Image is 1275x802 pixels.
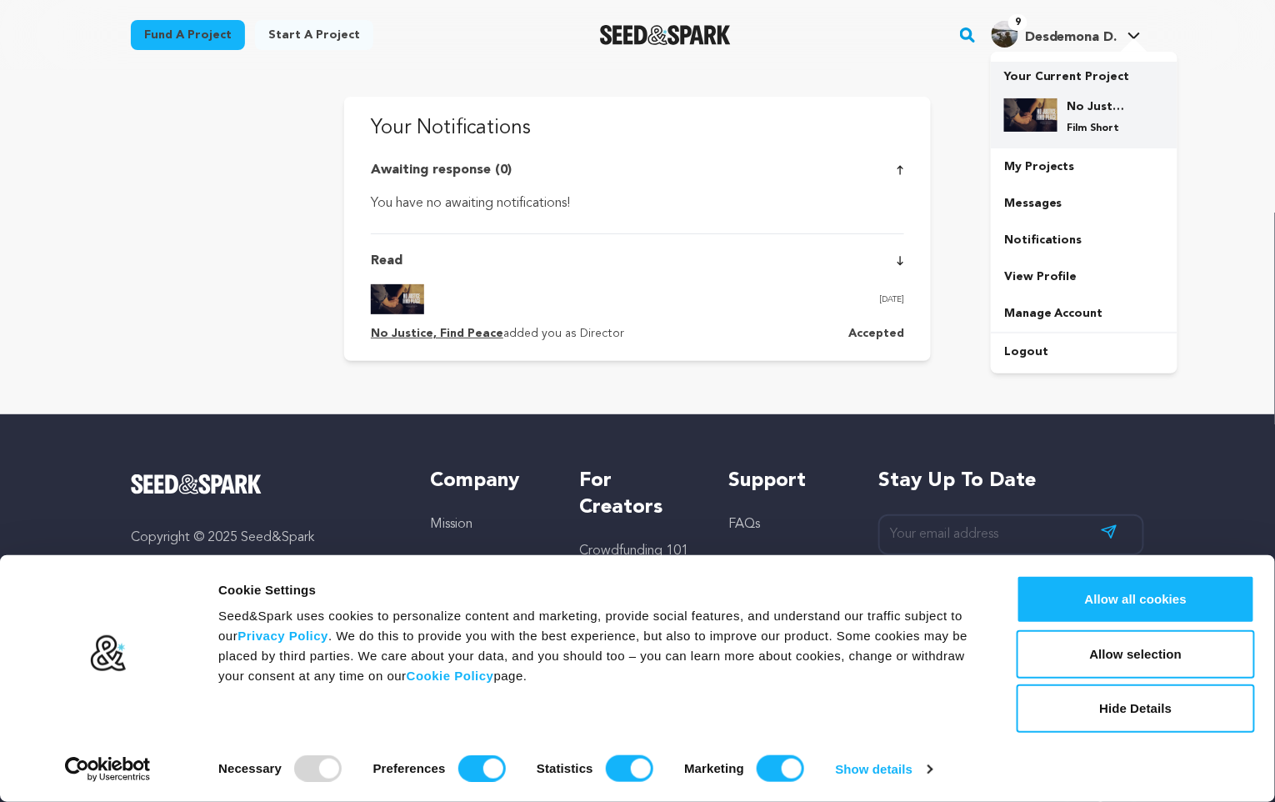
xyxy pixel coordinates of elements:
[237,629,328,643] a: Privacy Policy
[991,222,1177,258] a: Notifications
[255,20,373,50] a: Start a project
[371,160,512,180] p: Awaiting response (0)
[1004,98,1057,132] img: 04c3c8e8f7bb31c5.jpg
[600,25,731,45] a: Seed&Spark Homepage
[218,580,979,600] div: Cookie Settings
[988,18,1144,48] a: Desdemona D.'s Profile
[35,757,181,782] a: Usercentrics Cookiebot - opens in a new window
[407,669,494,683] a: Cookie Policy
[537,761,593,775] strong: Statistics
[991,258,1177,295] a: View Profile
[1017,684,1255,733] button: Hide Details
[879,291,904,308] p: [DATE]
[131,20,245,50] a: Fund a project
[836,757,932,782] a: Show details
[848,324,904,344] p: Accepted
[218,761,282,775] strong: Necessary
[992,21,1018,48] img: e26b79342b113444.jpg
[729,518,761,531] a: FAQs
[1025,31,1117,44] span: Desdemona D.
[371,251,402,271] p: Read
[89,634,127,673] img: logo
[988,18,1144,53] span: Desdemona D.'s Profile
[1017,630,1255,679] button: Allow selection
[430,518,472,531] a: Mission
[878,468,1144,494] h5: Stay up to date
[579,544,688,558] a: Crowdfunding 101
[430,468,546,494] h5: Company
[1004,62,1164,85] p: Your Current Project
[371,193,904,213] div: You have no awaiting notifications!
[1004,62,1164,148] a: Your Current Project No Justice, Find Peace Film Short
[600,25,731,45] img: Seed&Spark Logo Dark Mode
[371,328,503,339] a: No Justice, Find Peace
[991,148,1177,185] a: My Projects
[371,324,624,344] p: added you as Director
[729,468,845,494] h5: Support
[684,761,744,775] strong: Marketing
[1067,122,1127,135] p: Film Short
[1017,575,1255,624] button: Allow all cookies
[131,528,397,548] p: Copyright © 2025 Seed&Spark
[131,474,262,494] img: Seed&Spark Logo
[992,21,1117,48] div: Desdemona D.'s Profile
[579,468,695,521] h5: For Creators
[1008,14,1027,31] span: 9
[371,113,904,143] p: Your Notifications
[991,185,1177,222] a: Messages
[991,295,1177,332] a: Manage Account
[991,333,1177,370] a: Logout
[1067,98,1127,115] h4: No Justice, Find Peace
[373,761,446,775] strong: Preferences
[131,474,397,494] a: Seed&Spark Homepage
[371,284,424,314] img: project image
[218,606,979,686] div: Seed&Spark uses cookies to personalize content and marketing, provide social features, and unders...
[878,514,1144,555] input: Your email address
